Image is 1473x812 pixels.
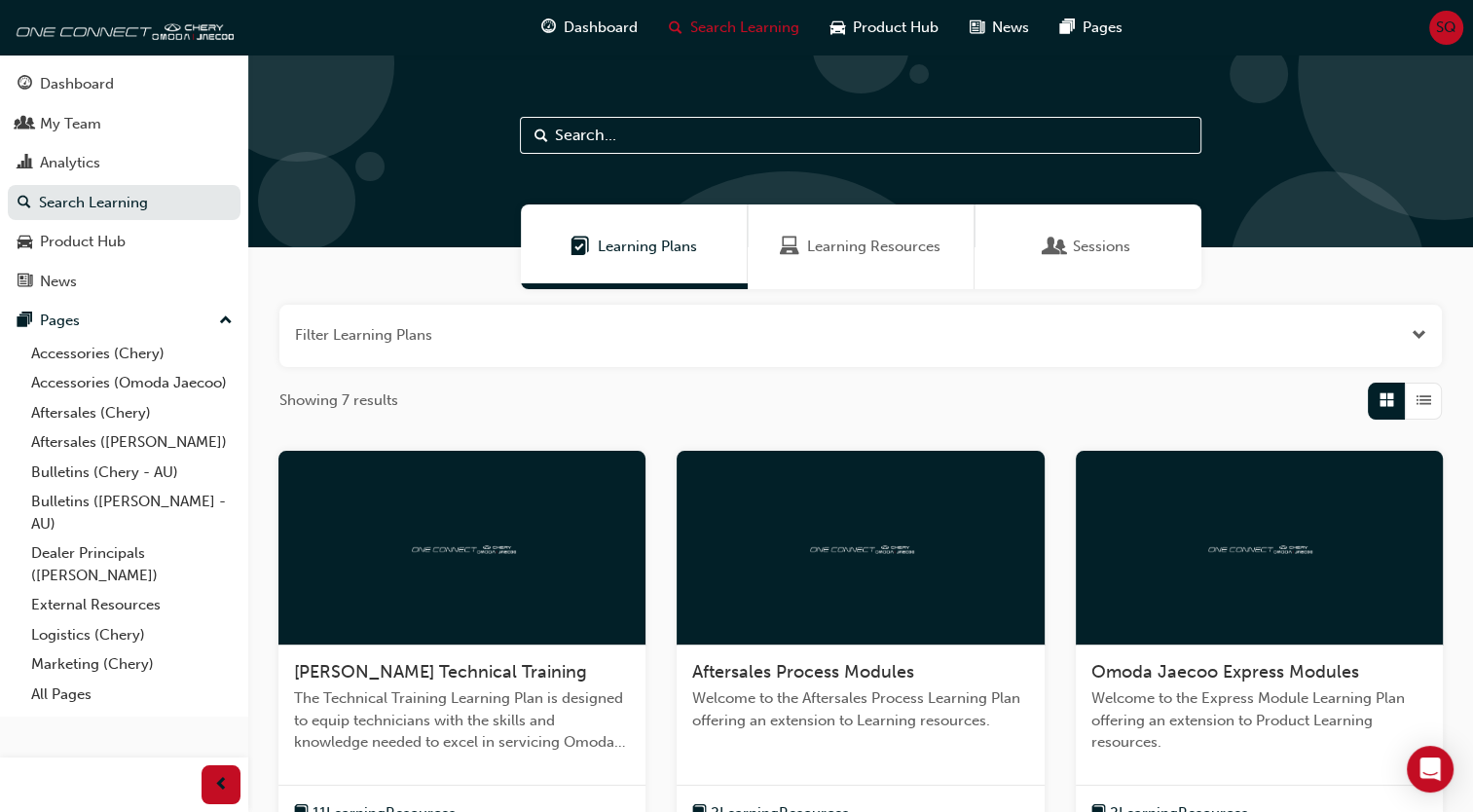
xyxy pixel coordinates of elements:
[23,487,240,538] a: Bulletins ([PERSON_NAME] - AU)
[1205,537,1312,556] img: oneconnect
[1091,687,1427,754] span: Welcome to the Express Module Learning Plan offering an extension to Product Learning resources.
[18,313,32,330] span: pages-icon
[1045,8,1138,48] a: pages-iconPages
[520,117,1201,154] input: Search...
[8,224,240,260] a: Product Hub
[669,16,682,40] span: search-icon
[1380,389,1394,412] span: Grid
[521,204,748,289] a: Learning PlansLearning Plans
[23,538,240,590] a: Dealer Principals ([PERSON_NAME])
[8,264,240,300] a: News
[571,236,590,258] span: Learning Plans
[23,590,240,620] a: External Resources
[23,427,240,458] a: Aftersales ([PERSON_NAME])
[40,310,80,332] div: Pages
[954,8,1045,48] a: news-iconNews
[8,66,240,102] a: Dashboard
[1417,389,1431,412] span: List
[23,339,240,369] a: Accessories (Chery)
[564,17,638,39] span: Dashboard
[1407,746,1454,793] div: Open Intercom Messenger
[534,125,548,147] span: Search
[219,309,233,334] span: up-icon
[8,145,240,181] a: Analytics
[815,8,954,48] a: car-iconProduct Hub
[526,8,653,48] a: guage-iconDashboard
[18,76,32,93] span: guage-icon
[40,73,114,95] div: Dashboard
[975,204,1201,289] a: SessionsSessions
[18,234,32,251] span: car-icon
[1412,324,1426,347] button: Open the filter
[18,155,32,172] span: chart-icon
[807,537,914,556] img: oneconnect
[8,303,240,339] button: Pages
[40,231,126,253] div: Product Hub
[214,773,229,797] span: prev-icon
[1046,236,1065,258] span: Sessions
[653,8,815,48] a: search-iconSearch Learning
[780,236,799,258] span: Learning Resources
[23,649,240,680] a: Marketing (Chery)
[18,195,31,212] span: search-icon
[409,537,516,556] img: oneconnect
[692,687,1028,731] span: Welcome to the Aftersales Process Learning Plan offering an extension to Learning resources.
[40,271,77,293] div: News
[23,620,240,650] a: Logistics (Chery)
[279,389,398,412] span: Showing 7 results
[830,16,845,40] span: car-icon
[18,274,32,291] span: news-icon
[1436,17,1456,39] span: SQ
[23,368,240,398] a: Accessories (Omoda Jaecoo)
[807,236,940,258] span: Learning Resources
[690,17,799,39] span: Search Learning
[10,8,234,47] img: oneconnect
[992,17,1029,39] span: News
[23,398,240,428] a: Aftersales (Chery)
[692,661,914,683] span: Aftersales Process Modules
[18,116,32,133] span: people-icon
[8,185,240,221] a: Search Learning
[8,62,240,303] button: DashboardMy TeamAnalyticsSearch LearningProduct HubNews
[294,687,630,754] span: The Technical Training Learning Plan is designed to equip technicians with the skills and knowled...
[541,16,556,40] span: guage-icon
[748,204,975,289] a: Learning ResourcesLearning Resources
[1429,11,1463,45] button: SQ
[294,661,587,683] span: [PERSON_NAME] Technical Training
[8,106,240,142] a: My Team
[23,680,240,710] a: All Pages
[970,16,984,40] span: news-icon
[1060,16,1075,40] span: pages-icon
[598,236,697,258] span: Learning Plans
[853,17,939,39] span: Product Hub
[1083,17,1123,39] span: Pages
[23,458,240,488] a: Bulletins (Chery - AU)
[40,113,101,135] div: My Team
[1091,661,1359,683] span: Omoda Jaecoo Express Modules
[40,152,100,174] div: Analytics
[1073,236,1130,258] span: Sessions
